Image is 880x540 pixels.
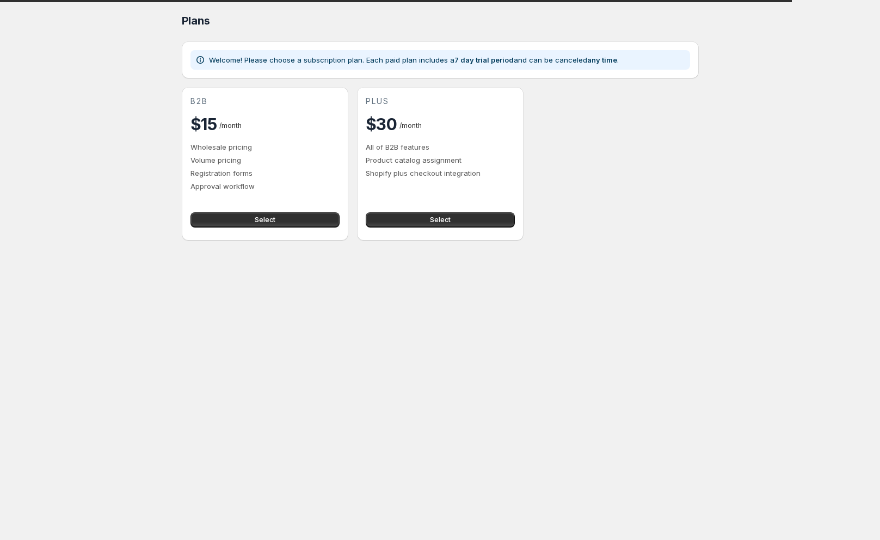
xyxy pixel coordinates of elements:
[366,212,515,228] button: Select
[587,56,617,64] b: any time
[182,14,210,27] span: Plans
[454,56,514,64] b: 7 day trial period
[190,168,340,179] p: Registration forms
[190,142,340,152] p: Wholesale pricing
[366,168,515,179] p: Shopify plus checkout integration
[366,96,389,107] span: plus
[430,216,451,224] span: Select
[219,121,242,130] span: / month
[190,181,340,192] p: Approval workflow
[209,54,619,65] p: Welcome! Please choose a subscription plan. Each paid plan includes a and can be canceled .
[190,113,217,135] h2: $15
[366,142,515,152] p: All of B2B features
[190,96,208,107] span: b2b
[366,113,397,135] h2: $30
[255,216,275,224] span: Select
[190,155,340,165] p: Volume pricing
[190,212,340,228] button: Select
[366,155,515,165] p: Product catalog assignment
[399,121,422,130] span: / month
